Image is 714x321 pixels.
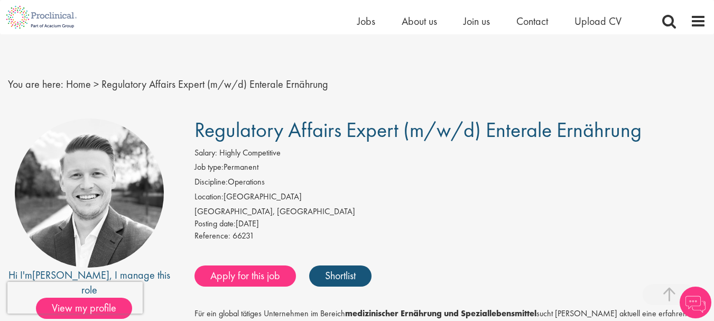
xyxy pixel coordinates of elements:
[7,282,143,314] iframe: reCAPTCHA
[680,287,711,318] img: Chatbot
[66,77,91,91] a: breadcrumb link
[194,191,224,203] label: Location:
[233,230,254,241] span: 66231
[194,116,642,143] span: Regulatory Affairs Expert (m/w/d) Enterale Ernährung
[463,14,490,28] a: Join us
[402,14,437,28] a: About us
[309,265,372,287] a: Shortlist
[194,206,706,218] div: [GEOGRAPHIC_DATA], [GEOGRAPHIC_DATA]
[574,14,622,28] a: Upload CV
[357,14,375,28] a: Jobs
[94,77,99,91] span: >
[194,176,706,191] li: Operations
[15,118,164,268] img: imeage of recruiter Lukas Eckert
[194,230,230,242] label: Reference:
[194,218,236,229] span: Posting date:
[516,14,548,28] a: Contact
[194,161,224,173] label: Job type:
[101,77,328,91] span: Regulatory Affairs Expert (m/w/d) Enterale Ernährung
[32,268,109,282] a: [PERSON_NAME]
[194,218,706,230] div: [DATE]
[194,176,228,188] label: Discipline:
[194,161,706,176] li: Permanent
[219,147,281,158] span: Highly Competitive
[8,77,63,91] span: You are here:
[194,147,217,159] label: Salary:
[194,265,296,287] a: Apply for this job
[345,308,536,319] strong: medizinischer Ernährung und Speziallebensmittel
[8,268,171,298] div: Hi I'm , I manage this role
[194,191,706,206] li: [GEOGRAPHIC_DATA]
